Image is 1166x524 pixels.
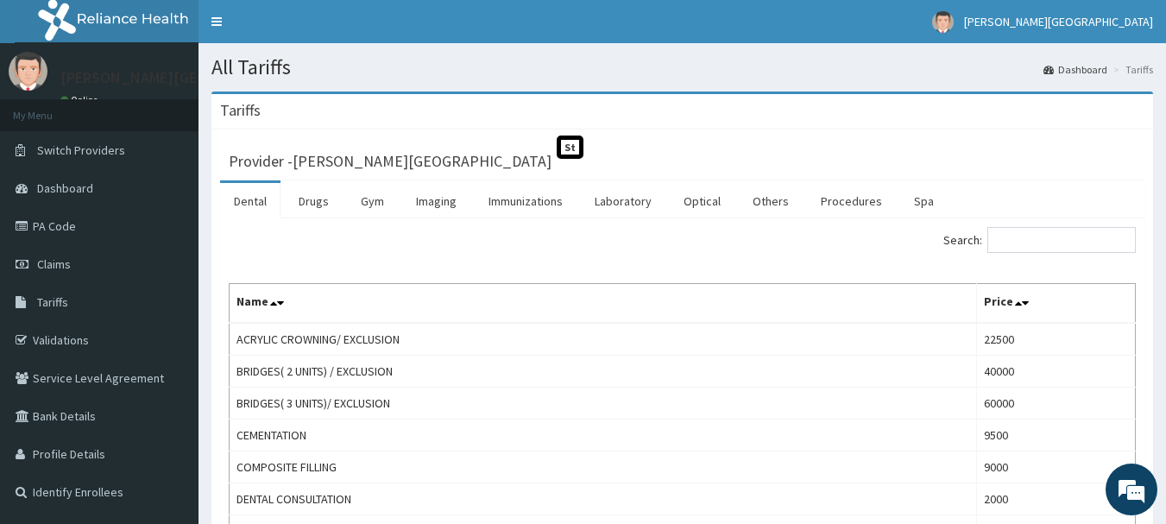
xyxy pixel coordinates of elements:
a: Laboratory [581,183,665,219]
td: BRIDGES( 2 UNITS) / EXCLUSION [230,356,977,388]
span: Tariffs [37,294,68,310]
li: Tariffs [1109,62,1153,77]
img: User Image [932,11,954,33]
a: Gym [347,183,398,219]
span: [PERSON_NAME][GEOGRAPHIC_DATA] [964,14,1153,29]
span: Switch Providers [37,142,125,158]
a: Spa [900,183,948,219]
td: 9500 [977,420,1136,451]
span: Dashboard [37,180,93,196]
a: Others [739,183,803,219]
td: ACRYLIC CROWNING/ EXCLUSION [230,323,977,356]
p: [PERSON_NAME][GEOGRAPHIC_DATA] [60,70,316,85]
h3: Tariffs [220,103,261,118]
h3: Provider - [PERSON_NAME][GEOGRAPHIC_DATA] [229,154,551,169]
td: 2000 [977,483,1136,515]
td: DENTAL CONSULTATION [230,483,977,515]
td: COMPOSITE FILLING [230,451,977,483]
input: Search: [987,227,1136,253]
span: Claims [37,256,71,272]
td: CEMENTATION [230,420,977,451]
img: User Image [9,52,47,91]
td: 9000 [977,451,1136,483]
td: 60000 [977,388,1136,420]
td: 40000 [977,356,1136,388]
a: Drugs [285,183,343,219]
td: BRIDGES( 3 UNITS)/ EXCLUSION [230,388,977,420]
a: Procedures [807,183,896,219]
a: Immunizations [475,183,577,219]
label: Search: [943,227,1136,253]
td: 22500 [977,323,1136,356]
a: Online [60,94,102,106]
a: Dashboard [1043,62,1107,77]
a: Imaging [402,183,470,219]
span: St [557,136,583,159]
h1: All Tariffs [211,56,1153,79]
th: Price [977,284,1136,324]
a: Optical [670,183,734,219]
a: Dental [220,183,280,219]
th: Name [230,284,977,324]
